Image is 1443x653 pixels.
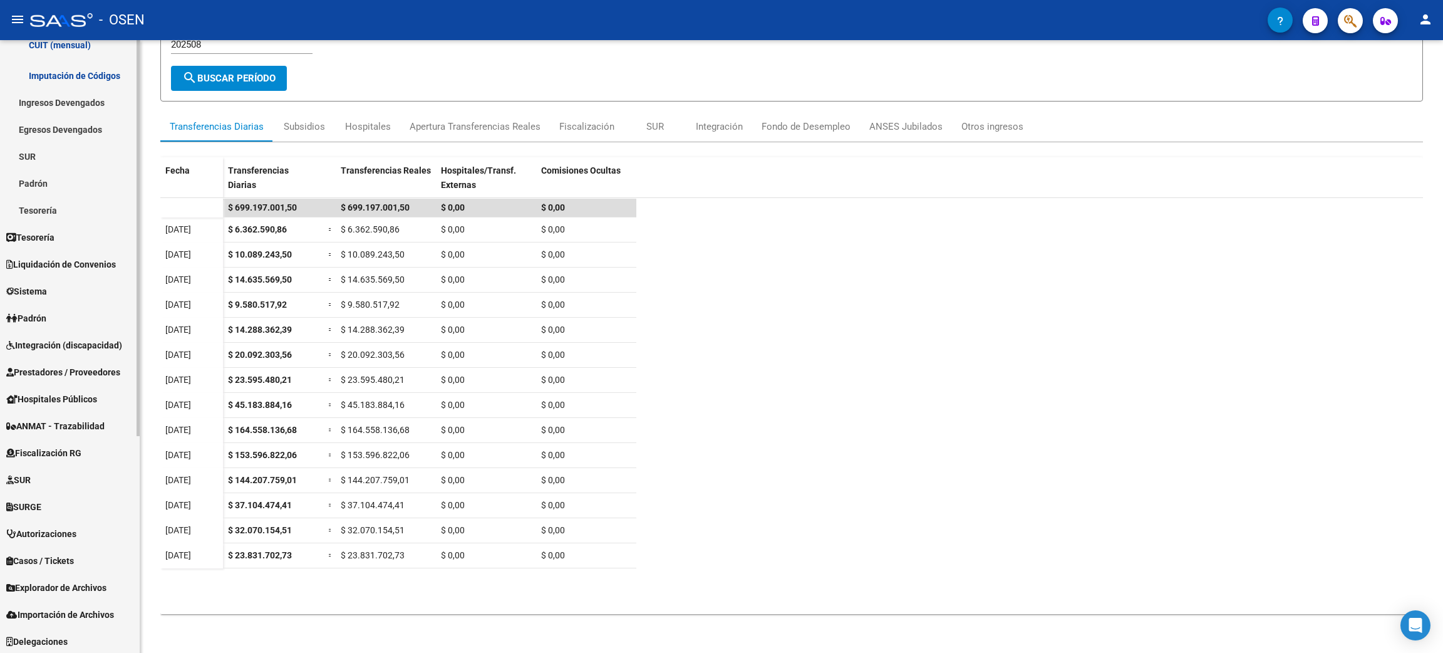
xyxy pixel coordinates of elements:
[328,450,333,460] span: =
[441,550,465,560] span: $ 0,00
[441,249,465,259] span: $ 0,00
[228,350,292,360] span: $ 20.092.303,56
[6,446,81,460] span: Fiscalización RG
[6,608,114,622] span: Importación de Archivos
[1418,12,1433,27] mat-icon: person
[336,157,436,210] datatable-header-cell: Transferencias Reales
[541,525,565,535] span: $ 0,00
[541,165,621,175] span: Comisiones Ocultas
[165,300,191,310] span: [DATE]
[541,202,565,212] span: $ 0,00
[99,6,145,34] span: - OSEN
[284,120,325,133] div: Subsidios
[441,165,516,190] span: Hospitales/Transf. Externas
[341,325,405,335] span: $ 14.288.362,39
[328,550,333,560] span: =
[228,500,292,510] span: $ 37.104.474,41
[228,224,287,234] span: $ 6.362.590,86
[328,274,333,285] span: =
[541,400,565,410] span: $ 0,00
[228,475,297,485] span: $ 144.207.759,01
[341,274,405,285] span: $ 14.635.569,50
[341,375,405,385] span: $ 23.595.480,21
[341,400,405,410] span: $ 45.183.884,16
[541,300,565,310] span: $ 0,00
[6,311,46,325] span: Padrón
[441,224,465,234] span: $ 0,00
[170,120,264,133] div: Transferencias Diarias
[228,450,297,460] span: $ 153.596.822,06
[165,475,191,485] span: [DATE]
[328,475,333,485] span: =
[165,425,191,435] span: [DATE]
[441,300,465,310] span: $ 0,00
[559,120,614,133] div: Fiscalización
[6,285,47,298] span: Sistema
[341,550,405,560] span: $ 23.831.702,73
[541,224,565,234] span: $ 0,00
[328,300,333,310] span: =
[328,400,333,410] span: =
[228,274,292,285] span: $ 14.635.569,50
[441,425,465,435] span: $ 0,00
[328,375,333,385] span: =
[541,325,565,335] span: $ 0,00
[541,475,565,485] span: $ 0,00
[541,375,565,385] span: $ 0,00
[341,202,410,212] span: $ 699.197.001,50
[341,350,405,360] span: $ 20.092.303,56
[228,550,292,560] span: $ 23.831.702,73
[541,450,565,460] span: $ 0,00
[182,70,197,85] mat-icon: search
[441,475,465,485] span: $ 0,00
[341,425,410,435] span: $ 164.558.136,68
[541,500,565,510] span: $ 0,00
[341,300,400,310] span: $ 9.580.517,92
[541,274,565,285] span: $ 0,00
[6,258,116,271] span: Liquidación de Convenios
[341,450,410,460] span: $ 153.596.822,06
[328,325,333,335] span: =
[182,73,276,84] span: Buscar Período
[762,120,851,133] div: Fondo de Desempleo
[6,365,120,379] span: Prestadores / Proveedores
[441,325,465,335] span: $ 0,00
[541,249,565,259] span: $ 0,00
[341,525,405,535] span: $ 32.070.154,51
[228,525,292,535] span: $ 32.070.154,51
[165,400,191,410] span: [DATE]
[228,249,292,259] span: $ 10.089.243,50
[165,274,191,285] span: [DATE]
[6,338,122,352] span: Integración (discapacidad)
[6,635,68,649] span: Delegaciones
[536,157,636,210] datatable-header-cell: Comisiones Ocultas
[441,525,465,535] span: $ 0,00
[165,165,190,175] span: Fecha
[436,157,536,210] datatable-header-cell: Hospitales/Transf. Externas
[328,500,333,510] span: =
[441,274,465,285] span: $ 0,00
[6,581,106,595] span: Explorador de Archivos
[441,500,465,510] span: $ 0,00
[341,165,431,175] span: Transferencias Reales
[165,450,191,460] span: [DATE]
[345,120,391,133] div: Hospitales
[165,224,191,234] span: [DATE]
[328,350,333,360] span: =
[228,400,292,410] span: $ 45.183.884,16
[441,375,465,385] span: $ 0,00
[341,500,405,510] span: $ 37.104.474,41
[441,202,465,212] span: $ 0,00
[646,120,664,133] div: SUR
[165,525,191,535] span: [DATE]
[341,224,400,234] span: $ 6.362.590,86
[328,425,333,435] span: =
[6,473,31,487] span: SUR
[228,202,297,212] span: $ 699.197.001,50
[869,120,943,133] div: ANSES Jubilados
[6,231,54,244] span: Tesorería
[165,375,191,385] span: [DATE]
[6,419,105,433] span: ANMAT - Trazabilidad
[171,66,287,91] button: Buscar Período
[228,425,297,435] span: $ 164.558.136,68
